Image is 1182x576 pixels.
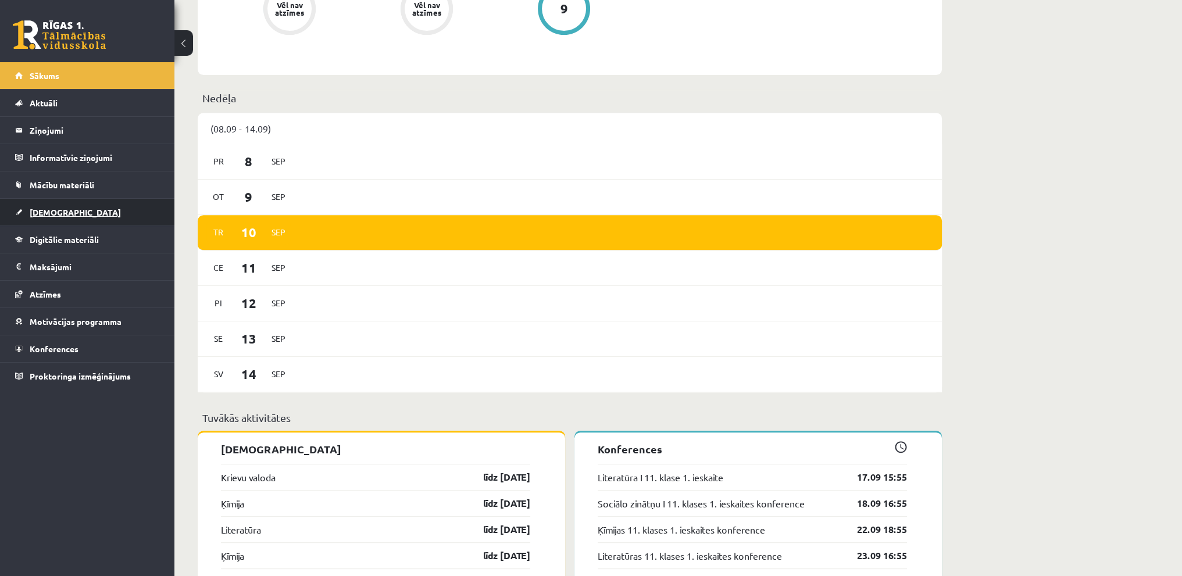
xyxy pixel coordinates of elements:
legend: Ziņojumi [30,117,160,144]
span: Proktoringa izmēģinājums [30,371,131,381]
a: Motivācijas programma [15,308,160,335]
div: Vēl nav atzīmes [410,1,443,16]
span: Pi [206,294,231,312]
p: Konferences [598,441,907,457]
a: Proktoringa izmēģinājums [15,363,160,389]
a: Aktuāli [15,90,160,116]
a: Sociālo zinātņu I 11. klases 1. ieskaites konference [598,496,805,510]
span: Sākums [30,70,59,81]
span: 10 [231,223,267,242]
span: Tr [206,223,231,241]
a: Rīgas 1. Tālmācības vidusskola [13,20,106,49]
a: [DEMOGRAPHIC_DATA] [15,199,160,226]
a: 22.09 18:55 [840,523,907,536]
span: [DEMOGRAPHIC_DATA] [30,207,121,217]
span: Sep [266,330,291,348]
span: Digitālie materiāli [30,234,99,245]
a: Informatīvie ziņojumi [15,144,160,171]
span: Motivācijas programma [30,316,122,327]
span: Sep [266,294,291,312]
span: Sep [266,365,291,383]
span: Ce [206,259,231,277]
span: 13 [231,329,267,348]
a: līdz [DATE] [463,549,530,563]
legend: Informatīvie ziņojumi [30,144,160,171]
a: Konferences [15,335,160,362]
a: Ķīmijas 11. klases 1. ieskaites konference [598,523,765,536]
a: līdz [DATE] [463,523,530,536]
span: Sep [266,259,291,277]
a: 17.09 15:55 [840,470,907,484]
a: Krievu valoda [221,470,276,484]
a: Mācību materiāli [15,171,160,198]
p: Tuvākās aktivitātes [202,410,937,425]
a: Sākums [15,62,160,89]
a: līdz [DATE] [463,496,530,510]
span: Pr [206,152,231,170]
p: Nedēļa [202,90,937,106]
span: Ot [206,188,231,206]
div: 9 [560,2,568,15]
span: 12 [231,294,267,313]
legend: Maksājumi [30,253,160,280]
a: Literatūra [221,523,261,536]
span: Konferences [30,344,78,354]
span: Se [206,330,231,348]
a: Digitālie materiāli [15,226,160,253]
span: Sep [266,188,291,206]
span: Atzīmes [30,289,61,299]
span: Sv [206,365,231,383]
a: Atzīmes [15,281,160,307]
a: Ķīmija [221,496,244,510]
span: 9 [231,187,267,206]
a: 18.09 16:55 [840,496,907,510]
div: (08.09 - 14.09) [198,113,942,144]
p: [DEMOGRAPHIC_DATA] [221,441,530,457]
span: 11 [231,258,267,277]
span: Sep [266,223,291,241]
a: līdz [DATE] [463,470,530,484]
a: Ziņojumi [15,117,160,144]
span: Aktuāli [30,98,58,108]
a: Ķīmija [221,549,244,563]
a: 23.09 16:55 [840,549,907,563]
span: 14 [231,364,267,384]
span: Mācību materiāli [30,180,94,190]
span: Sep [266,152,291,170]
a: Literatūra I 11. klase 1. ieskaite [598,470,723,484]
span: 8 [231,152,267,171]
a: Literatūras 11. klases 1. ieskaites konference [598,549,782,563]
div: Vēl nav atzīmes [273,1,306,16]
a: Maksājumi [15,253,160,280]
